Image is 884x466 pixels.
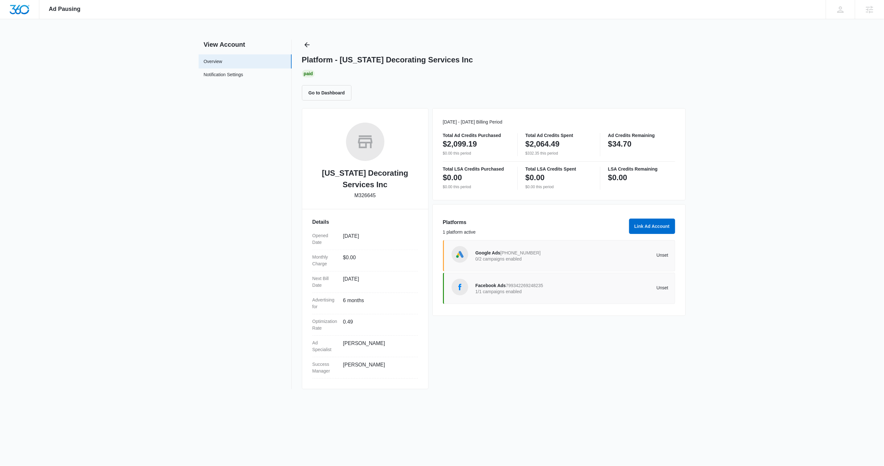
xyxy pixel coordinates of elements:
[204,71,243,80] a: Notification Settings
[312,271,418,293] div: Next Bill Date[DATE]
[572,253,668,257] p: Unset
[443,150,510,156] p: $0.00 this period
[302,55,473,65] h1: Platform - [US_STATE] Decorating Services Inc
[525,167,592,171] p: Total LSA Credits Spent
[312,293,418,314] div: Advertising for6 months
[443,167,510,171] p: Total LSA Credits Purchased
[443,184,510,190] p: $0.00 this period
[608,167,675,171] p: LSA Credits Remaining
[443,240,675,271] a: Google AdsGoogle Ads[PHONE_NUMBER]0/2 campaigns enabledUnset
[572,285,668,290] p: Unset
[312,297,338,310] dt: Advertising for
[49,6,81,12] span: Ad Pausing
[302,85,352,100] button: Go to Dashboard
[501,250,541,255] span: [PHONE_NUMBER]
[443,273,675,304] a: Facebook AdsFacebook Ads7993422692482351/1 campaigns enabledUnset
[343,232,413,246] dd: [DATE]
[343,254,413,267] dd: $0.00
[302,70,315,77] div: Paid
[629,219,675,234] button: Link Ad Account
[476,283,506,288] span: Facebook Ads
[443,119,675,125] p: [DATE] - [DATE] Billing Period
[476,257,572,261] p: 0/2 campaigns enabled
[312,340,338,353] dt: Ad Specialist
[204,58,222,65] a: Overview
[343,318,413,332] dd: 0.49
[312,275,338,289] dt: Next Bill Date
[525,173,545,183] p: $0.00
[312,167,418,190] h2: [US_STATE] Decorating Services Inc
[608,133,675,138] p: Ad Credits Remaining
[525,150,592,156] p: $332.35 this period
[443,229,625,236] p: 1 platform active
[443,219,625,226] h3: Platforms
[302,90,356,95] a: Go to Dashboard
[525,133,592,138] p: Total Ad Credits Spent
[343,297,413,310] dd: 6 months
[343,275,413,289] dd: [DATE]
[608,139,631,149] p: $34.70
[343,340,413,353] dd: [PERSON_NAME]
[312,232,338,246] dt: Opened Date
[476,289,572,294] p: 1/1 campaigns enabled
[312,254,338,267] dt: Monthly Charge
[443,133,510,138] p: Total Ad Credits Purchased
[312,361,338,374] dt: Success Manager
[343,361,413,374] dd: [PERSON_NAME]
[506,283,543,288] span: 799342269248235
[455,250,465,259] img: Google Ads
[312,336,418,357] div: Ad Specialist[PERSON_NAME]
[312,314,418,336] div: Optimization Rate0.49
[354,192,376,199] p: M326645
[199,40,292,49] h2: View Account
[302,40,312,50] button: Back
[443,139,477,149] p: $2,099.19
[312,357,418,379] div: Success Manager[PERSON_NAME]
[455,282,465,292] img: Facebook Ads
[525,139,560,149] p: $2,064.49
[525,184,592,190] p: $0.00 this period
[312,229,418,250] div: Opened Date[DATE]
[476,250,501,255] span: Google Ads
[312,318,338,332] dt: Optimization Rate
[312,218,418,226] h3: Details
[312,250,418,271] div: Monthly Charge$0.00
[443,173,462,183] p: $0.00
[608,173,627,183] p: $0.00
